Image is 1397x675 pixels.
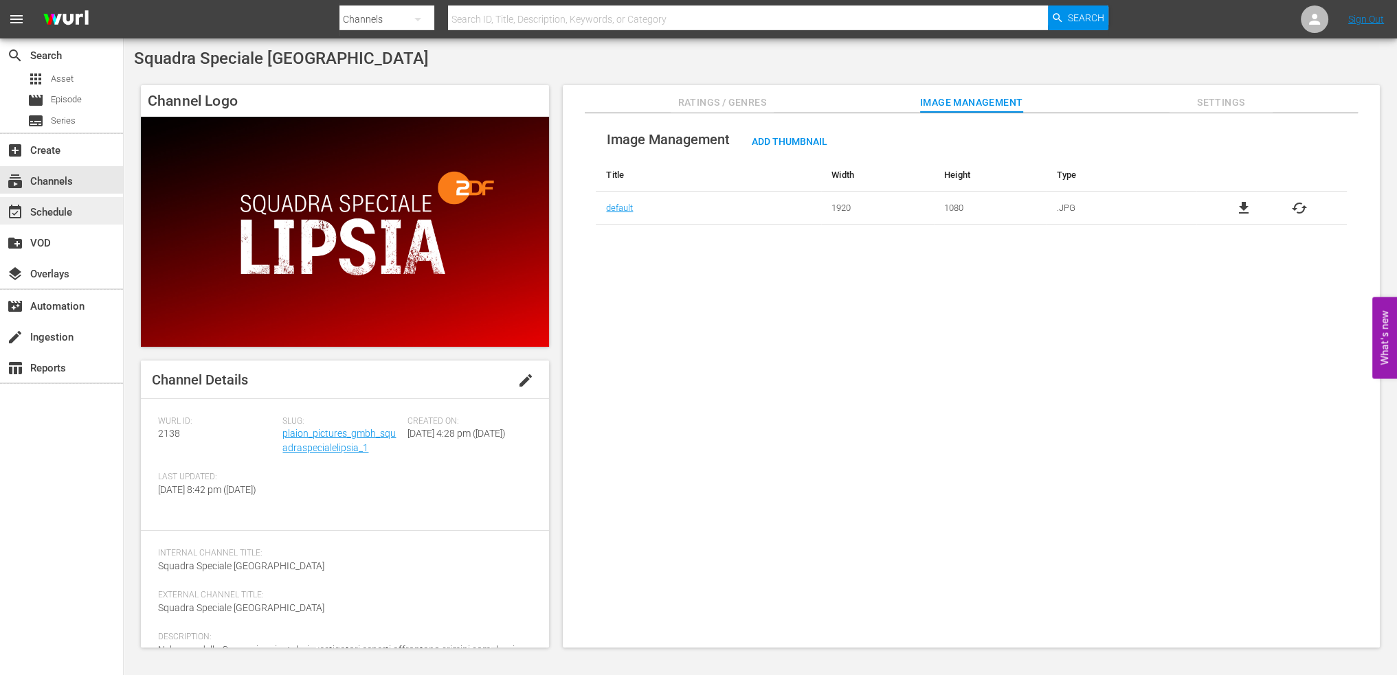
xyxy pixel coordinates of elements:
span: Description: [158,632,525,643]
th: Height [934,159,1047,192]
td: 1080 [934,192,1047,225]
span: Squadra Speciale [GEOGRAPHIC_DATA] [158,602,324,613]
span: Reports [7,360,23,376]
span: Episode [51,93,82,106]
span: Episode [27,92,44,108]
button: Add Thumbnail [741,128,838,153]
span: Ratings / Genres [671,94,774,111]
span: Slug: [282,416,400,427]
span: Create [7,142,23,159]
span: edit [517,372,534,389]
span: Squadra Speciale [GEOGRAPHIC_DATA] [158,560,324,571]
span: [DATE] 8:42 pm ([DATE]) [158,484,256,495]
button: Open Feedback Widget [1372,297,1397,378]
span: 2138 [158,428,180,439]
span: Last Updated: [158,472,276,483]
span: Search [7,47,23,64]
span: Image Management [607,131,730,148]
a: default [606,203,633,213]
span: External Channel Title: [158,590,525,601]
span: Schedule [7,204,23,220]
span: Series [51,114,76,128]
span: Automation [7,298,23,314]
span: Image Management [920,94,1023,111]
span: Wurl ID: [158,416,276,427]
th: Title [596,159,821,192]
span: VOD [7,235,23,251]
a: plaion_pictures_gmbh_squadraspecialelipsia_1 [282,428,396,453]
th: Type [1047,159,1197,192]
span: Search [1068,5,1104,30]
span: Settings [1170,94,1273,111]
span: Created On: [407,416,525,427]
button: cached [1291,200,1308,216]
span: Ingestion [7,329,23,345]
span: Asset [27,71,44,87]
a: Sign Out [1348,14,1384,25]
span: Asset [51,72,74,86]
img: Squadra Speciale Lipsia [141,117,549,346]
span: Channels [7,173,23,190]
span: Series [27,113,44,129]
span: Channel Details [152,371,248,388]
td: 1920 [821,192,934,225]
th: Width [821,159,934,192]
span: Squadra Speciale [GEOGRAPHIC_DATA] [134,49,429,68]
span: [DATE] 4:28 pm ([DATE]) [407,428,506,439]
span: menu [8,11,25,27]
img: ans4CAIJ8jUAAAAAAAAAAAAAAAAAAAAAAAAgQb4GAAAAAAAAAAAAAAAAAAAAAAAAJMjXAAAAAAAAAAAAAAAAAAAAAAAAgAT5G... [33,3,99,36]
a: file_download [1236,200,1252,216]
h4: Channel Logo [141,85,549,117]
span: Add Thumbnail [741,136,838,147]
span: Internal Channel Title: [158,548,525,559]
td: .JPG [1047,192,1197,225]
span: Overlays [7,266,23,282]
button: Search [1048,5,1108,30]
button: edit [509,364,542,397]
